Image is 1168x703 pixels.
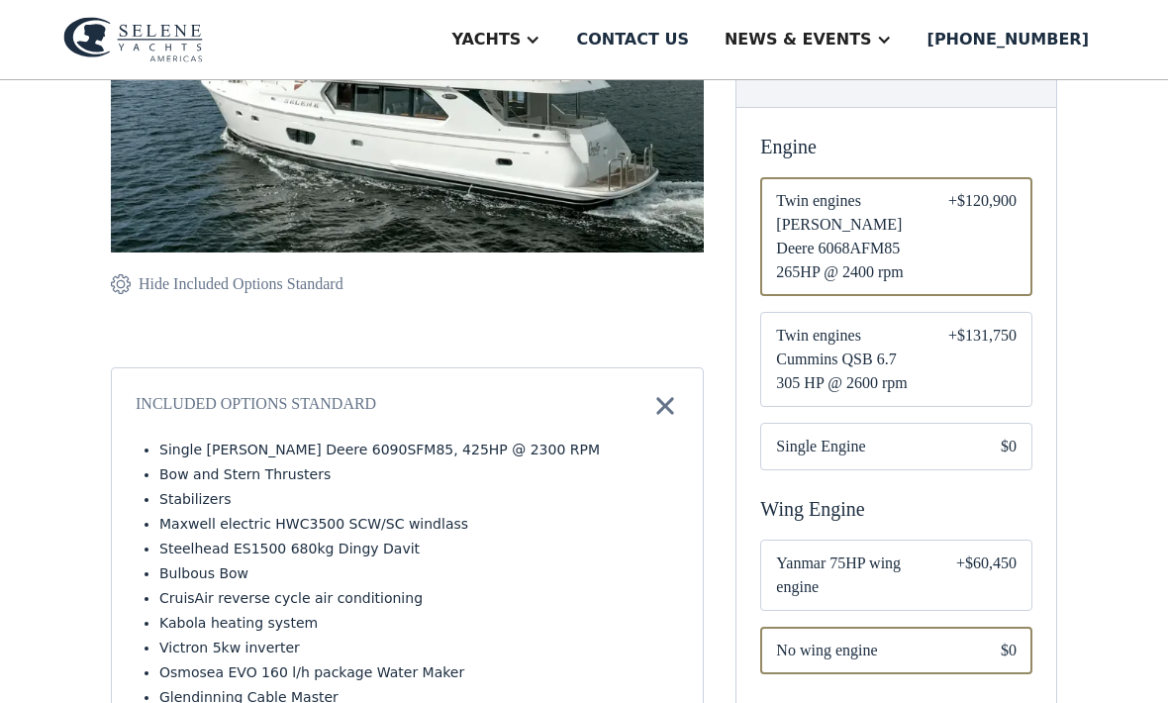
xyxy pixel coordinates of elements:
[451,28,521,51] div: Yachts
[159,663,679,684] li: Osmosea EVO 160 l/h package Water Maker
[776,640,969,663] span: No wing engine
[956,552,1017,600] div: +$60,450
[136,393,376,421] div: Included Options Standard
[776,436,969,459] span: Single Engine
[725,28,872,51] div: News & EVENTS
[111,273,343,297] a: Hide Included Options Standard
[1001,436,1017,459] div: $0
[111,273,131,297] img: icon
[159,540,679,560] li: Steelhead ES1500 680kg Dingy Davit
[159,639,679,659] li: Victron 5kw inverter
[63,17,203,62] img: logo
[760,133,1032,162] div: Engine
[139,273,343,297] div: Hide Included Options Standard
[776,325,917,396] span: Twin engines Cummins QSB 6.7 305 HP @ 2600 rpm
[159,465,679,486] li: Bow and Stern Thrusters
[776,190,917,285] span: Twin engines [PERSON_NAME] Deere 6068AFM85 265HP @ 2400 rpm
[159,564,679,585] li: Bulbous Bow
[159,490,679,511] li: Stabilizers
[948,190,1017,285] div: +$120,900
[159,589,679,610] li: CruisAir reverse cycle air conditioning
[576,28,689,51] div: Contact us
[1001,640,1017,663] div: $0
[159,515,679,536] li: Maxwell electric HWC3500 SCW/SC windlass
[159,614,679,635] li: Kabola heating system
[948,325,1017,396] div: +$131,750
[776,552,925,600] span: Yanmar 75HP wing engine
[760,495,1032,525] div: Wing Engine
[651,393,679,421] img: icon
[159,441,679,461] li: Single [PERSON_NAME] Deere 6090SFM85, 425HP @ 2300 RPM
[927,28,1089,51] div: [PHONE_NUMBER]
